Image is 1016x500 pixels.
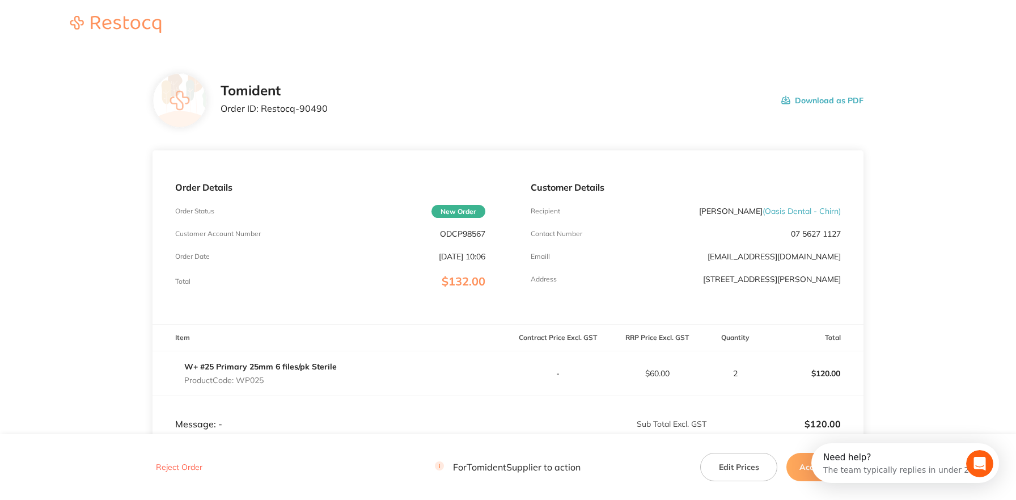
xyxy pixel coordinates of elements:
button: Accept Order [786,453,863,481]
button: Download as PDF [781,83,863,118]
a: [EMAIL_ADDRESS][DOMAIN_NAME] [708,251,841,262]
th: Total [764,325,864,351]
a: Restocq logo [59,16,172,35]
p: Order Details [175,182,485,192]
p: Order Status [175,207,214,215]
p: Customer Account Number [175,230,261,238]
p: For Tomident Supplier to action [435,462,581,473]
a: W+ #25 Primary 25mm 6 files/pk Sterile [184,362,337,372]
th: RRP Price Excl. GST [608,325,708,351]
p: $60.00 [608,369,707,378]
h2: Tomident [221,83,328,99]
p: - [509,369,607,378]
p: Total [175,278,190,285]
p: ODCP98567 [440,229,485,238]
p: Customer Details [531,182,841,192]
th: Quantity [707,325,764,351]
div: The team typically replies in under 20m [12,19,171,31]
div: Open Intercom Messenger [5,5,204,36]
p: 07 5627 1127 [791,229,841,238]
p: Product Code: WP025 [184,376,337,385]
p: $120.00 [765,360,863,387]
iframe: Intercom live chat discovery launcher [811,443,999,483]
span: ( Oasis Dental - Chirn ) [763,206,841,216]
img: Restocq logo [59,16,172,33]
div: Need help? [12,10,171,19]
p: Order ID: Restocq- 90490 [221,103,328,114]
p: Sub Total Excl. GST [509,419,706,428]
span: New Order [431,205,485,218]
p: Recipient [531,207,560,215]
td: Message: - [153,396,508,430]
p: [DATE] 10:06 [439,252,485,261]
th: Item [153,325,508,351]
iframe: Intercom live chat [966,450,993,477]
th: Contract Price Excl. GST [508,325,608,351]
p: [PERSON_NAME] [699,207,841,216]
p: Contact Number [531,230,582,238]
button: Reject Order [153,463,206,473]
p: Order Date [175,253,210,260]
p: [STREET_ADDRESS][PERSON_NAME] [703,275,841,284]
p: $120.00 [708,419,841,429]
p: Address [531,275,557,283]
p: Emaill [531,253,550,260]
p: 2 [708,369,763,378]
span: $132.00 [442,274,485,288]
button: Edit Prices [700,453,777,481]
